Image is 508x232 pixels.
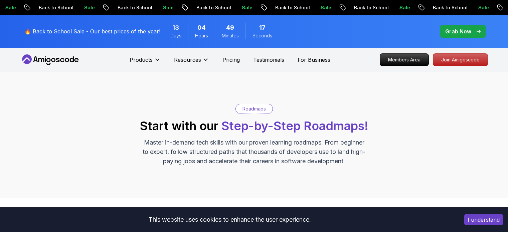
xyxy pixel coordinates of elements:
[464,214,503,225] button: Accept cookies
[197,23,206,32] span: 4 Hours
[174,56,209,69] button: Resources
[380,53,429,66] a: Members Area
[418,4,464,11] p: Back to School
[221,119,368,133] span: Step-by-Step Roadmaps!
[5,212,454,227] div: This website uses cookies to enhance the user experience.
[222,32,239,39] span: Minutes
[339,4,385,11] p: Back to School
[306,4,327,11] p: Sale
[464,4,485,11] p: Sale
[445,27,471,35] p: Grab Now
[380,54,429,66] p: Members Area
[103,4,148,11] p: Back to School
[227,4,248,11] p: Sale
[130,56,161,69] button: Products
[148,4,170,11] p: Sale
[226,23,234,32] span: 49 Minutes
[142,138,366,166] p: Master in-demand tech skills with our proven learning roadmaps. From beginner to expert, follow s...
[182,4,227,11] p: Back to School
[24,27,160,35] p: 🔥 Back to School Sale - Our best prices of the year!
[252,32,272,39] span: Seconds
[130,56,153,64] p: Products
[222,56,240,64] a: Pricing
[69,4,91,11] p: Sale
[172,23,179,32] span: 13 Days
[170,32,181,39] span: Days
[259,23,266,32] span: 17 Seconds
[433,53,488,66] a: Join Amigoscode
[385,4,406,11] p: Sale
[174,56,201,64] p: Resources
[298,56,330,64] a: For Business
[242,105,266,112] p: Roadmaps
[140,119,368,133] h2: Start with our
[261,4,306,11] p: Back to School
[24,4,69,11] p: Back to School
[195,32,208,39] span: Hours
[253,56,284,64] a: Testimonials
[433,54,488,66] p: Join Amigoscode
